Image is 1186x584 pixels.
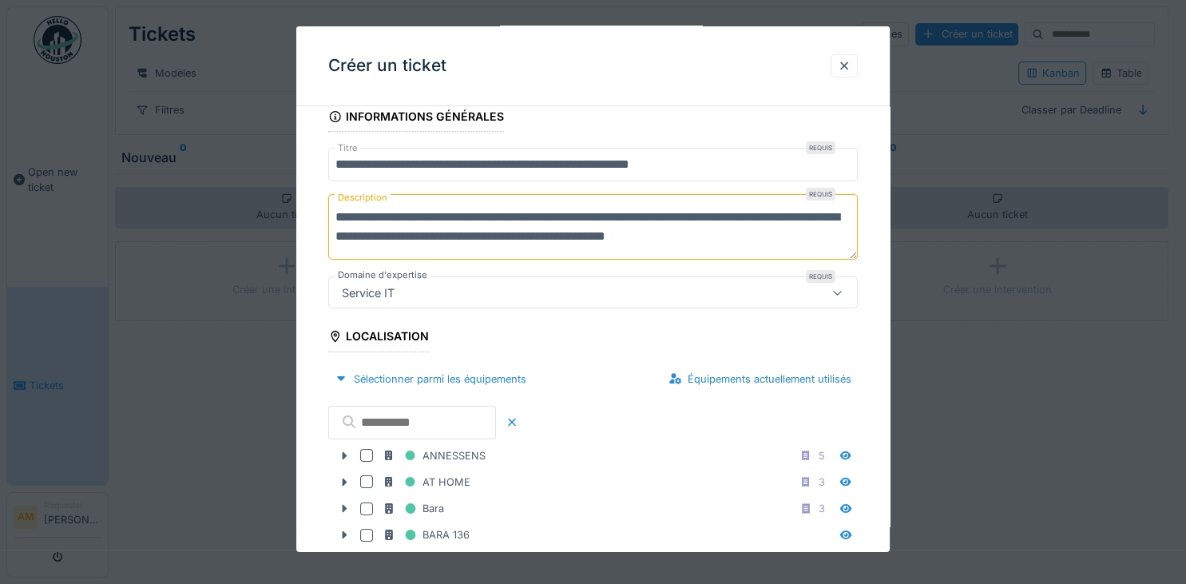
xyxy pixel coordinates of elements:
label: Titre [335,141,361,155]
div: Sélectionner parmi les équipements [328,367,533,389]
label: Domaine d'expertise [335,268,430,282]
div: ANNESSENS [383,446,486,466]
div: 3 [819,475,825,490]
div: Requis [806,270,835,283]
div: Localisation [328,324,429,352]
div: Requis [806,141,835,154]
div: Bara [383,499,444,518]
label: Description [335,188,391,208]
div: Informations générales [328,105,504,132]
div: BARA 138 [383,551,470,571]
div: AT HOME [383,472,470,492]
div: Requis [806,188,835,201]
div: Service IT [335,284,401,301]
h3: Créer un ticket [328,56,446,76]
div: BARA 136 [383,525,470,545]
div: 3 [819,501,825,516]
div: 5 [819,448,825,463]
div: Équipements actuellement utilisés [662,367,858,389]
